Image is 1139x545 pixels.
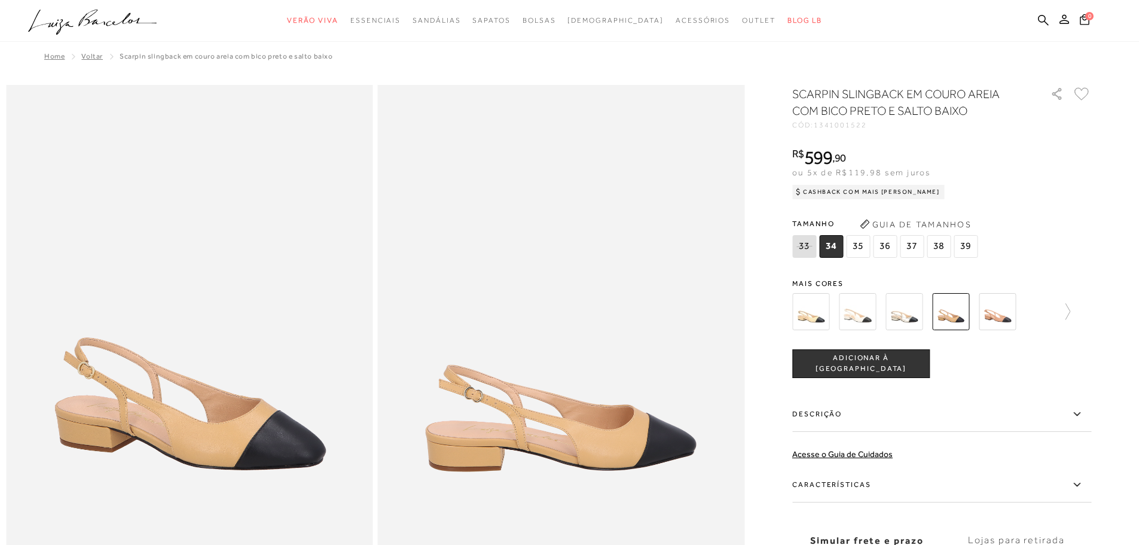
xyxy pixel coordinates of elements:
[44,52,65,60] a: Home
[567,10,664,32] a: noSubCategoriesText
[120,52,333,60] span: SCARPIN SLINGBACK EM COURO AREIA COM BICO PRETO E SALTO BAIXO
[856,215,975,234] button: Guia de Tamanhos
[1076,13,1093,29] button: 0
[814,121,867,129] span: 1341001522
[792,185,945,199] div: Cashback com Mais [PERSON_NAME]
[472,10,510,32] a: noSubCategoriesText
[792,86,1016,119] h1: SCARPIN SLINGBACK EM COURO AREIA COM BICO PRETO E SALTO BAIXO
[787,10,822,32] a: BLOG LB
[523,10,556,32] a: noSubCategoriesText
[472,16,510,25] span: Sapatos
[792,235,816,258] span: 33
[792,349,930,378] button: ADICIONAR À [GEOGRAPHIC_DATA]
[792,468,1091,503] label: Características
[350,10,401,32] a: noSubCategoriesText
[523,16,556,25] span: Bolsas
[787,16,822,25] span: BLOG LB
[979,293,1016,330] img: SCARPIN SLINGBACK EM COURO BEGE COM SALTO BLOCO BAIXO
[792,397,1091,432] label: Descrição
[81,52,103,60] a: Voltar
[350,16,401,25] span: Essenciais
[804,147,832,168] span: 599
[792,121,1031,129] div: CÓD:
[839,293,876,330] img: SCARPIN SLINGBACK COM SALTO BLOCO BAIXO EM COURO OFF WHITE
[835,151,846,164] span: 90
[927,235,951,258] span: 38
[413,16,460,25] span: Sandálias
[954,235,978,258] span: 39
[793,353,929,374] span: ADICIONAR À [GEOGRAPHIC_DATA]
[885,293,923,330] img: SCARPIN SLINGBACK COM SALTO BLOCO BAIXO METALIZADO DOURADO
[676,16,730,25] span: Acessórios
[287,16,338,25] span: Verão Viva
[792,293,829,330] img: SCARPIN SLINGBACK COM SALTO BLOCO BAIXO EM COURO BEGE TRIGO
[742,10,775,32] a: noSubCategoriesText
[792,168,930,177] span: ou 5x de R$119,98 sem juros
[1085,12,1094,20] span: 0
[792,449,893,459] a: Acesse o Guia de Cuidados
[846,235,870,258] span: 35
[932,293,969,330] img: SCARPIN SLINGBACK EM COURO AREIA COM BICO PRETO E SALTO BAIXO
[792,148,804,159] i: R$
[873,235,897,258] span: 36
[413,10,460,32] a: noSubCategoriesText
[287,10,338,32] a: noSubCategoriesText
[792,280,1091,287] span: Mais cores
[819,235,843,258] span: 34
[742,16,775,25] span: Outlet
[676,10,730,32] a: noSubCategoriesText
[792,215,981,233] span: Tamanho
[900,235,924,258] span: 37
[567,16,664,25] span: [DEMOGRAPHIC_DATA]
[832,153,846,163] i: ,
